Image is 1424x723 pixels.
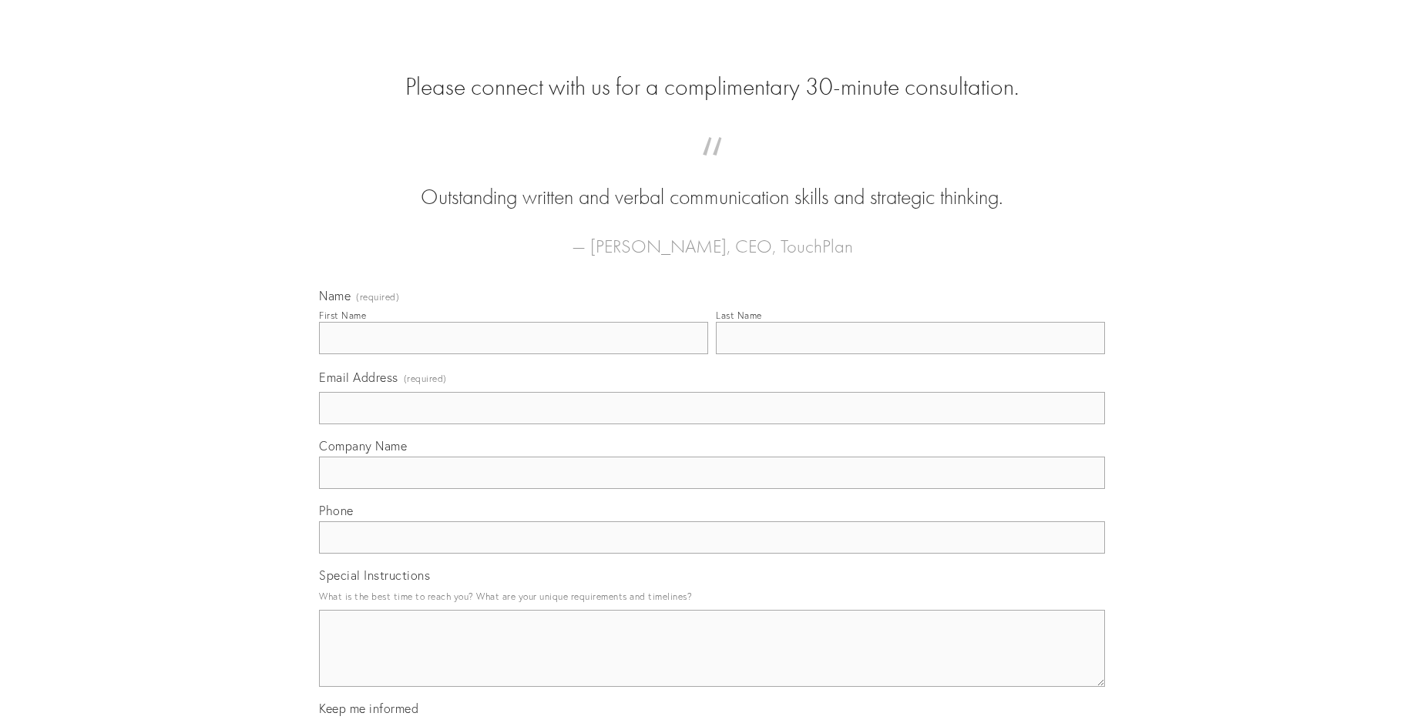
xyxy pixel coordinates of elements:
span: Keep me informed [319,701,418,716]
span: Special Instructions [319,567,430,583]
h2: Please connect with us for a complimentary 30-minute consultation. [319,72,1105,102]
span: “ [344,152,1080,182]
span: (required) [356,293,399,302]
p: What is the best time to reach you? What are your unique requirements and timelines? [319,586,1105,607]
blockquote: Outstanding written and verbal communication skills and strategic thinking. [344,152,1080,213]
figcaption: — [PERSON_NAME], CEO, TouchPlan [344,213,1080,262]
span: (required) [404,368,447,389]
div: First Name [319,310,366,321]
span: Phone [319,503,354,518]
div: Last Name [716,310,762,321]
span: Name [319,288,351,303]
span: Company Name [319,438,407,454]
span: Email Address [319,370,398,385]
